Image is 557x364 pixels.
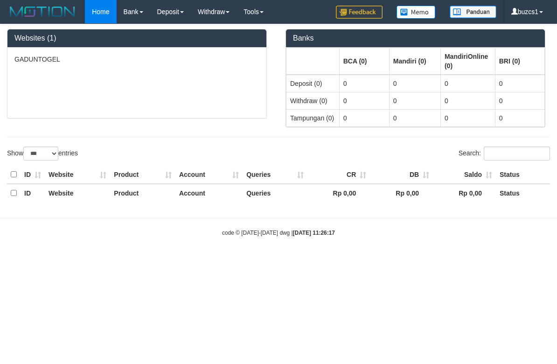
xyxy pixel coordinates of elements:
th: CR [307,166,370,184]
th: Rp 0,00 [433,184,496,202]
input: Search: [484,147,550,161]
td: 0 [440,109,495,126]
select: Showentries [23,147,58,161]
td: 0 [339,75,389,92]
th: ID [21,184,45,202]
th: Group: activate to sort column ascending [389,48,440,75]
th: Group: activate to sort column ascending [286,48,340,75]
td: 0 [495,109,544,126]
img: Feedback.jpg [336,6,383,19]
th: Status [496,166,550,184]
th: Group: activate to sort column ascending [440,48,495,75]
td: 0 [389,75,440,92]
th: Group: activate to sort column ascending [495,48,544,75]
th: Status [496,184,550,202]
th: Account [175,166,243,184]
p: GADUNTOGEL [14,55,259,64]
td: Tampungan (0) [286,109,340,126]
small: code © [DATE]-[DATE] dwg | [222,230,335,236]
th: Product [110,184,175,202]
th: Queries [243,166,307,184]
td: 0 [495,92,544,109]
th: DB [370,166,433,184]
th: Rp 0,00 [370,184,433,202]
td: 0 [339,92,389,109]
th: Account [175,184,243,202]
td: 0 [440,92,495,109]
th: Product [110,166,175,184]
img: panduan.png [450,6,496,18]
label: Show entries [7,147,78,161]
td: 0 [440,75,495,92]
h3: Websites (1) [14,34,259,42]
th: Website [45,166,110,184]
strong: [DATE] 11:26:17 [293,230,335,236]
th: Group: activate to sort column ascending [339,48,389,75]
h3: Banks [293,34,538,42]
th: Saldo [433,166,496,184]
td: 0 [495,75,544,92]
th: Rp 0,00 [307,184,370,202]
td: Deposit (0) [286,75,340,92]
img: MOTION_logo.png [7,5,78,19]
td: 0 [389,92,440,109]
th: Queries [243,184,307,202]
label: Search: [459,147,550,161]
td: Withdraw (0) [286,92,340,109]
td: 0 [389,109,440,126]
th: Website [45,184,110,202]
td: 0 [339,109,389,126]
img: Button%20Memo.svg [397,6,436,19]
th: ID [21,166,45,184]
